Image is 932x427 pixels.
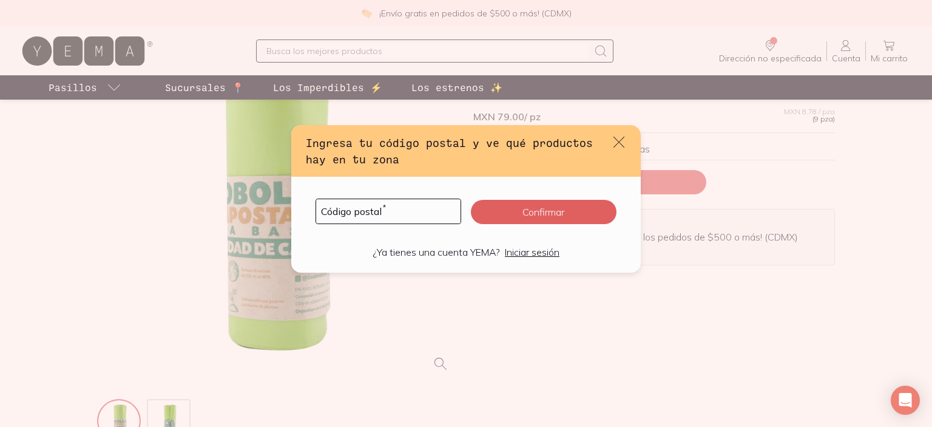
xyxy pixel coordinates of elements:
[291,125,641,273] div: default
[373,246,500,258] p: ¿Ya tienes una cuenta YEMA?
[471,200,616,224] button: Confirmar
[306,135,602,167] h3: Ingresa tu código postal y ve qué productos hay en tu zona
[505,246,559,258] a: Iniciar sesión
[891,386,920,415] div: Open Intercom Messenger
